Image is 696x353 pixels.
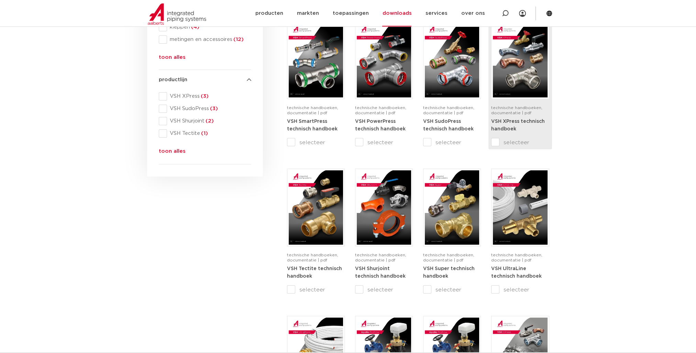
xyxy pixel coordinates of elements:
[159,92,251,100] div: VSH XPress(3)
[357,23,411,97] img: VSH-PowerPress_A4TM_5008817_2024_3.1_NL-pdf.jpg
[493,170,547,245] img: VSH-UltraLine_A4TM_5010216_2022_1.0_NL-pdf.jpg
[357,170,411,245] img: VSH-Shurjoint_A4TM_5008731_2024_3.0_EN-pdf.jpg
[167,24,251,31] span: kleppen
[355,286,413,294] label: selecteer
[355,119,406,131] a: VSH PowerPress technisch handboek
[200,131,208,136] span: (1)
[493,23,547,97] img: VSH-XPress_A4TM_5008762_2025_4.1_NL-pdf.jpg
[159,105,251,113] div: VSH SudoPress(3)
[423,138,481,147] label: selecteer
[167,130,251,137] span: VSH Tectite
[159,76,251,84] h4: productlijn
[209,106,218,111] span: (3)
[159,53,186,64] button: toon alles
[491,106,542,115] span: technische handboeken, documentatie | pdf
[159,129,251,138] div: VSH Tectite(1)
[287,138,345,147] label: selecteer
[287,253,338,262] span: technische handboeken, documentatie | pdf
[491,253,542,262] span: technische handboeken, documentatie | pdf
[423,253,474,262] span: technische handboeken, documentatie | pdf
[423,286,481,294] label: selecteer
[355,253,406,262] span: technische handboeken, documentatie | pdf
[491,138,549,147] label: selecteer
[167,93,251,100] span: VSH XPress
[159,23,251,31] div: kleppen(4)
[423,106,474,115] span: technische handboeken, documentatie | pdf
[287,106,338,115] span: technische handboeken, documentatie | pdf
[355,266,406,279] a: VSH Shurjoint technisch handboek
[159,147,186,158] button: toon alles
[167,118,251,125] span: VSH Shurjoint
[423,119,474,131] a: VSH SudoPress technisch handboek
[232,37,244,42] span: (12)
[355,138,413,147] label: selecteer
[491,266,542,279] a: VSH UltraLine technisch handboek
[159,35,251,44] div: metingen en accessoires(12)
[190,24,199,30] span: (4)
[287,286,345,294] label: selecteer
[159,117,251,125] div: VSH Shurjoint(2)
[355,106,406,115] span: technische handboeken, documentatie | pdf
[289,23,343,97] img: VSH-SmartPress_A4TM_5009301_2023_2.0-EN-pdf.jpg
[167,36,251,43] span: metingen en accessoires
[425,23,479,97] img: VSH-SudoPress_A4TM_5001604-2023-3.0_NL-pdf.jpg
[287,119,338,131] a: VSH SmartPress technisch handboek
[491,119,545,131] a: VSH XPress technisch handboek
[200,94,209,99] span: (3)
[491,286,549,294] label: selecteer
[205,118,214,124] span: (2)
[167,105,251,112] span: VSH SudoPress
[289,170,343,245] img: VSH-Tectite_A4TM_5009376-2024-2.0_NL-pdf.jpg
[425,170,479,245] img: VSH-Super_A4TM_5007411-2022-2.1_NL-1-pdf.jpg
[287,266,342,279] a: VSH Tectite technisch handboek
[423,266,475,279] a: VSH Super technisch handboek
